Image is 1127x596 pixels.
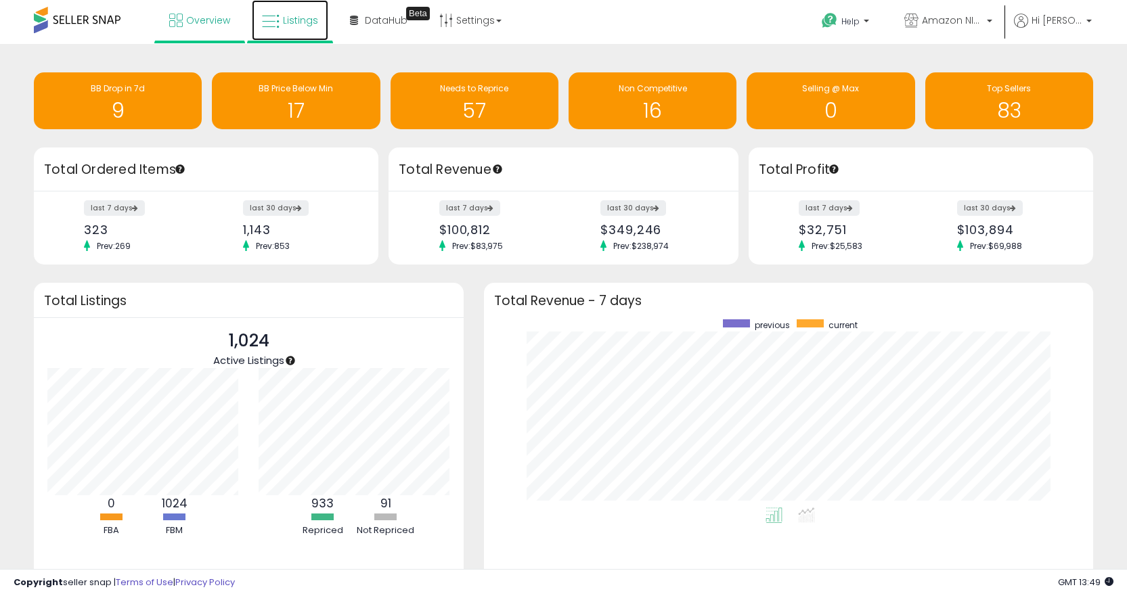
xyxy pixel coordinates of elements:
[569,72,736,129] a: Non Competitive 16
[828,319,858,331] span: current
[219,99,373,122] h1: 17
[759,160,1083,179] h3: Total Profit
[799,200,860,216] label: last 7 days
[212,72,380,129] a: BB Price Below Min 17
[957,223,1069,237] div: $103,894
[391,72,558,129] a: Needs to Reprice 57
[243,200,309,216] label: last 30 days
[81,524,142,537] div: FBA
[213,328,284,354] p: 1,024
[575,99,730,122] h1: 16
[491,163,504,175] div: Tooltip anchor
[84,200,145,216] label: last 7 days
[162,495,187,511] b: 1024
[494,296,1083,306] h3: Total Revenue - 7 days
[311,495,334,511] b: 933
[355,524,416,537] div: Not Repriced
[606,240,676,252] span: Prev: $238,974
[14,576,235,589] div: seller snap | |
[44,296,454,306] h3: Total Listings
[799,223,910,237] div: $32,751
[747,72,914,129] a: Selling @ Max 0
[284,354,296,367] div: Tooltip anchor
[963,240,1029,252] span: Prev: $69,988
[292,524,353,537] div: Repriced
[91,83,145,94] span: BB Drop in 7d
[34,72,202,129] a: BB Drop in 7d 9
[922,14,983,27] span: Amazon NINJA
[116,576,173,589] a: Terms of Use
[755,319,790,331] span: previous
[828,163,840,175] div: Tooltip anchor
[439,200,500,216] label: last 7 days
[186,14,230,27] span: Overview
[1014,14,1092,44] a: Hi [PERSON_NAME]
[108,495,115,511] b: 0
[600,200,666,216] label: last 30 days
[44,160,368,179] h3: Total Ordered Items
[445,240,510,252] span: Prev: $83,975
[84,223,196,237] div: 323
[811,2,883,44] a: Help
[805,240,869,252] span: Prev: $25,583
[925,72,1093,129] a: Top Sellers 83
[397,99,552,122] h1: 57
[619,83,687,94] span: Non Competitive
[90,240,137,252] span: Prev: 269
[1032,14,1082,27] span: Hi [PERSON_NAME]
[841,16,860,27] span: Help
[365,14,407,27] span: DataHub
[600,223,715,237] div: $349,246
[932,99,1086,122] h1: 83
[821,12,838,29] i: Get Help
[175,576,235,589] a: Privacy Policy
[243,223,355,237] div: 1,143
[406,7,430,20] div: Tooltip anchor
[753,99,908,122] h1: 0
[174,163,186,175] div: Tooltip anchor
[439,223,554,237] div: $100,812
[41,99,195,122] h1: 9
[957,200,1023,216] label: last 30 days
[249,240,296,252] span: Prev: 853
[144,524,205,537] div: FBM
[440,83,508,94] span: Needs to Reprice
[283,14,318,27] span: Listings
[987,83,1031,94] span: Top Sellers
[259,83,333,94] span: BB Price Below Min
[14,576,63,589] strong: Copyright
[380,495,391,511] b: 91
[802,83,859,94] span: Selling @ Max
[213,353,284,367] span: Active Listings
[399,160,728,179] h3: Total Revenue
[1058,576,1113,589] span: 2025-10-7 13:49 GMT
